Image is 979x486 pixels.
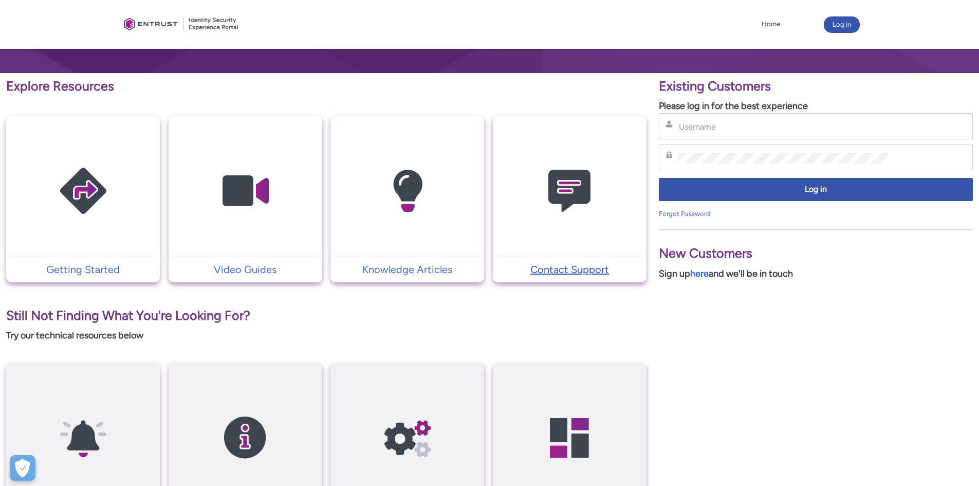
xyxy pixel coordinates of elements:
button: Log in [659,178,973,201]
a: Getting Started [6,262,160,277]
p: Contact Support [498,262,641,277]
p: Getting Started [11,262,155,277]
img: Getting Started [34,136,132,246]
p: Video Guides [174,262,317,277]
a: here [690,268,709,279]
p: Still Not Finding What You're Looking For? [6,306,646,326]
span: Log in [666,184,966,195]
p: Please log in for the best experience [659,99,973,113]
p: Try our technical resources below [6,329,646,343]
img: Knowledge Articles [359,136,456,246]
a: Contact Support [493,262,646,277]
a: Knowledge Articles [330,262,484,277]
button: Log in [824,16,860,33]
a: Home [759,16,783,32]
input: Username [678,121,888,132]
p: Sign up and we'll be in touch [659,267,973,281]
p: Existing Customers [659,77,973,96]
a: Forgot Password [659,210,710,218]
button: Open Preferences [10,455,35,481]
p: Knowledge Articles [336,262,479,277]
p: New Customers [659,244,973,263]
img: Contact Support [521,136,618,246]
div: Cookie Preferences [10,455,35,481]
a: Video Guides [169,262,322,277]
p: Explore Resources [6,77,646,96]
img: Video Guides [196,136,294,246]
